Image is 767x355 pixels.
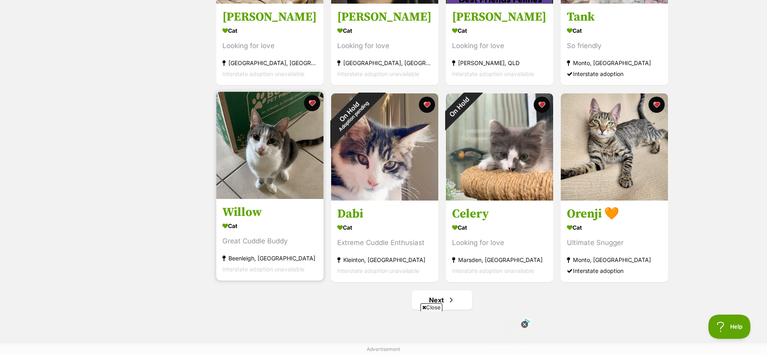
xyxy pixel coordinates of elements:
div: Cat [567,222,662,233]
button: favourite [534,97,550,113]
div: Looking for love [452,237,547,248]
div: [PERSON_NAME], QLD [452,58,547,69]
div: Cat [337,222,432,233]
div: Looking for love [452,41,547,52]
button: favourite [304,95,320,111]
a: Willow Cat Great Cuddle Buddy Beenleigh, [GEOGRAPHIC_DATA] Interstate adoption unavailable favourite [216,199,323,281]
h3: Celery [452,206,547,222]
h3: Tank [567,10,662,25]
a: Tank Cat So friendly Monto, [GEOGRAPHIC_DATA] Interstate adoption favourite [561,4,668,86]
div: Cat [337,25,432,37]
button: favourite [419,97,435,113]
img: Willow [216,92,323,199]
div: Monto, [GEOGRAPHIC_DATA] [567,254,662,265]
img: Orenji 🧡 [561,93,668,201]
div: Cat [222,25,317,37]
div: Looking for love [337,41,432,52]
h3: [PERSON_NAME] [452,10,547,25]
iframe: Advertisement [237,315,531,351]
div: Cat [452,25,547,37]
a: [PERSON_NAME] Cat Looking for love [GEOGRAPHIC_DATA], [GEOGRAPHIC_DATA] Interstate adoption unava... [216,4,323,86]
div: Ultimate Snugger [567,237,662,248]
span: Interstate adoption unavailable [337,71,419,78]
iframe: Help Scout Beacon - Open [708,315,751,339]
span: Interstate adoption unavailable [452,71,534,78]
button: favourite [649,97,665,113]
nav: Pagination [216,290,669,310]
h3: Dabi [337,206,432,222]
div: Cat [452,222,547,233]
div: Cat [567,25,662,37]
span: Close [420,303,442,311]
a: [PERSON_NAME] Cat Looking for love [GEOGRAPHIC_DATA], [GEOGRAPHIC_DATA] Interstate adoption unava... [331,4,438,86]
div: Interstate adoption [567,265,662,276]
div: Looking for love [222,41,317,52]
div: Beenleigh, [GEOGRAPHIC_DATA] [222,253,317,264]
h3: Willow [222,205,317,220]
h3: [PERSON_NAME] [337,10,432,25]
div: Interstate adoption [567,69,662,80]
h3: Orenji 🧡 [567,206,662,222]
a: On HoldAdoption pending [331,194,438,202]
span: Adoption pending [338,100,370,132]
span: Interstate adoption unavailable [222,266,304,273]
div: On Hold [316,78,387,149]
div: Great Cuddle Buddy [222,236,317,247]
div: Marsden, [GEOGRAPHIC_DATA] [452,254,547,265]
h3: [PERSON_NAME] [222,10,317,25]
div: [GEOGRAPHIC_DATA], [GEOGRAPHIC_DATA] [222,58,317,69]
img: Celery [446,93,553,201]
a: Celery Cat Looking for love Marsden, [GEOGRAPHIC_DATA] Interstate adoption unavailable favourite [446,200,553,282]
div: Monto, [GEOGRAPHIC_DATA] [567,58,662,69]
span: Interstate adoption unavailable [337,267,419,274]
span: Interstate adoption unavailable [222,71,304,78]
div: Cat [222,220,317,232]
a: Next page [412,290,472,310]
img: Dabi [331,93,438,201]
a: Orenji 🧡 Cat Ultimate Snugger Monto, [GEOGRAPHIC_DATA] Interstate adoption favourite [561,200,668,282]
div: On Hold [435,83,483,131]
a: On Hold [446,194,553,202]
a: Dabi Cat Extreme Cuddle Enthusiast Kleinton, [GEOGRAPHIC_DATA] Interstate adoption unavailable fa... [331,200,438,282]
div: [GEOGRAPHIC_DATA], [GEOGRAPHIC_DATA] [337,58,432,69]
div: Extreme Cuddle Enthusiast [337,237,432,248]
div: So friendly [567,41,662,52]
div: Kleinton, [GEOGRAPHIC_DATA] [337,254,432,265]
span: Interstate adoption unavailable [452,267,534,274]
a: [PERSON_NAME] Cat Looking for love [PERSON_NAME], QLD Interstate adoption unavailable favourite [446,4,553,86]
